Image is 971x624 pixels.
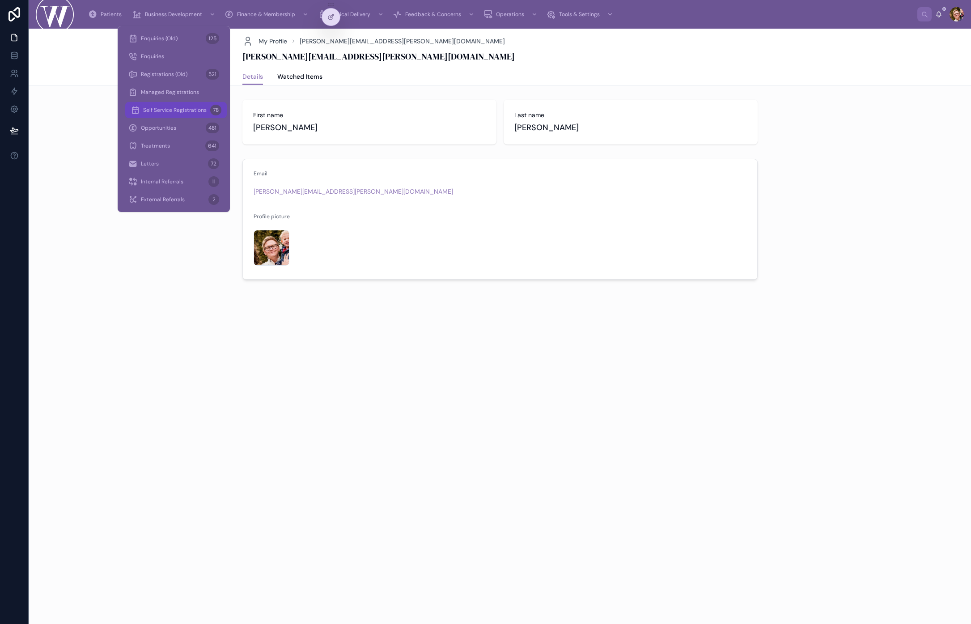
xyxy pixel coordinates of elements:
[496,11,524,18] span: Operations
[253,121,486,134] span: [PERSON_NAME]
[242,36,287,47] a: My Profile
[123,84,225,100] a: Managed Registrations
[242,68,263,85] a: Details
[206,69,219,80] div: 521
[205,140,219,151] div: 641
[101,11,122,18] span: Patients
[125,102,227,118] a: Self Service Registrations78
[259,37,287,46] span: My Profile
[141,178,183,185] span: Internal Referrals
[208,194,219,205] div: 2
[208,176,219,187] div: 11
[208,158,219,169] div: 72
[242,72,263,81] span: Details
[123,48,225,64] a: Enquiries
[85,6,128,22] a: Patients
[145,11,202,18] span: Business Development
[237,11,295,18] span: Finance & Membership
[130,6,220,22] a: Business Development
[206,123,219,133] div: 481
[514,121,747,134] span: [PERSON_NAME]
[123,156,225,172] a: Letters72
[254,213,290,220] span: Profile picture
[141,196,185,203] span: External Referrals
[210,105,221,115] div: 78
[141,142,170,149] span: Treatments
[141,160,159,167] span: Letters
[141,53,164,60] span: Enquiries
[253,110,486,119] span: First name
[123,191,225,208] a: External Referrals2
[143,106,207,114] span: Self Service Registrations
[141,35,178,42] span: Enquiries (Old)
[81,4,917,24] div: scrollable content
[123,174,225,190] a: Internal Referrals11
[544,6,618,22] a: Tools & Settings
[330,11,370,18] span: Clinical Delivery
[123,120,225,136] a: Opportunities481
[141,124,176,132] span: Opportunities
[514,110,747,119] span: Last name
[123,138,225,154] a: Treatments641
[300,37,505,46] a: [PERSON_NAME][EMAIL_ADDRESS][PERSON_NAME][DOMAIN_NAME]
[123,30,225,47] a: Enquiries (Old)125
[559,11,600,18] span: Tools & Settings
[242,50,515,63] h1: [PERSON_NAME][EMAIL_ADDRESS][PERSON_NAME][DOMAIN_NAME]
[390,6,479,22] a: Feedback & Concerns
[277,72,322,81] span: Watched Items
[254,170,267,177] span: Email
[254,187,453,196] a: [PERSON_NAME][EMAIL_ADDRESS][PERSON_NAME][DOMAIN_NAME]
[315,6,388,22] a: Clinical Delivery
[277,68,322,86] a: Watched Items
[206,33,219,44] div: 125
[141,71,187,78] span: Registrations (Old)
[123,66,225,82] a: Registrations (Old)521
[481,6,542,22] a: Operations
[405,11,461,18] span: Feedback & Concerns
[141,89,199,96] span: Managed Registrations
[222,6,313,22] a: Finance & Membership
